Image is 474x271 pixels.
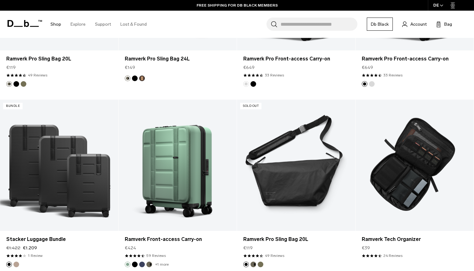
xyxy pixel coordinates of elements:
span: €424 [125,245,136,251]
button: Black Out [132,76,138,81]
button: Black Out [243,262,249,267]
span: €119 [6,64,16,71]
a: Ramverk Tech Organizer [362,236,467,243]
button: Black Out [6,262,12,267]
button: Blue Hour [139,262,145,267]
a: Ramverk Pro Sling Bag 20L [6,55,112,63]
button: Silver [243,81,249,87]
a: Stacker Luggage Bundle [6,236,112,243]
p: Bundle [3,103,23,109]
button: Black Out [362,81,367,87]
button: Black Out [250,81,256,87]
a: 59 reviews [146,253,166,258]
button: Espresso [139,76,145,81]
button: Mash Green [258,262,263,267]
a: Ramverk Front-access Carry-on [118,100,237,231]
a: Shop [50,13,61,35]
a: Db Black [367,18,393,31]
a: 49 reviews [28,72,47,78]
span: €649 [362,64,373,71]
span: €649 [243,64,255,71]
a: +1 more [155,262,169,267]
span: €39 [362,245,370,251]
s: €1.422 [6,245,20,251]
p: Sold Out [240,103,261,109]
span: €119 [243,245,253,251]
a: Ramverk Tech Organizer [355,100,474,231]
nav: Main Navigation [46,11,151,38]
a: Ramverk Pro Front-access Carry-on [243,55,349,63]
a: 33 reviews [383,72,403,78]
button: Black Out [132,262,138,267]
a: Explore [71,13,86,35]
a: Ramverk Pro Sling Bag 24L [125,55,230,63]
button: Black Out [13,81,19,87]
a: 33 reviews [265,72,284,78]
a: Ramverk Front-access Carry-on [125,236,230,243]
a: FREE SHIPPING FOR DB BLACK MEMBERS [197,3,278,8]
span: Bag [444,21,452,28]
span: €149 [125,64,135,71]
a: Ramverk Pro Front-access Carry-on [362,55,467,63]
a: Lost & Found [120,13,147,35]
a: Ramverk Pro Sling Bag 20L [237,100,355,231]
button: Bag [436,20,452,28]
button: Forest Green [125,76,130,81]
a: 1 reviews [28,253,43,258]
a: 24 reviews [383,253,403,258]
button: Forest Green [146,262,152,267]
span: Account [410,21,427,28]
button: Forest Green [250,262,256,267]
span: €1.209 [23,245,37,251]
a: Ramverk Pro Sling Bag 20L [243,236,349,243]
button: Mash Green [21,81,26,87]
a: Account [402,20,427,28]
button: Fogbow Beige [13,262,19,267]
button: Forest Green [6,81,12,87]
a: Support [95,13,111,35]
button: Silver [369,81,375,87]
a: 49 reviews [265,253,284,258]
button: Green Ray [125,262,130,267]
